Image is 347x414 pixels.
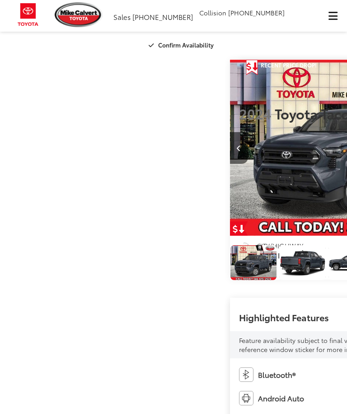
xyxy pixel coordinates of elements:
span: Sales [113,12,131,22]
span: [PHONE_NUMBER] [132,12,193,22]
span: Recent Price Drop! [261,61,317,69]
a: Expand Photo 1 [279,245,325,280]
img: 2024 Toyota Tacoma SR [279,245,326,280]
a: Get Price Drop Alert [230,221,248,236]
span: Get Price Drop Alert [246,60,258,75]
button: Confirm Availability [144,37,221,53]
span: [PHONE_NUMBER] [228,8,285,17]
span: Android Auto [258,393,304,404]
img: 2024 Toyota Tacoma SR [230,245,277,280]
span: Confirm Availability [158,41,214,49]
a: Expand Photo 0 [230,245,277,280]
img: Bluetooth® [239,367,253,382]
span: Bluetooth® [258,370,295,380]
img: Mike Calvert Toyota [55,2,103,27]
img: Android Auto [239,391,253,405]
span: Collision [199,8,226,17]
h2: Highlighted Features [239,312,329,322]
button: Previous image [230,132,248,164]
span: 2024 [239,104,272,123]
